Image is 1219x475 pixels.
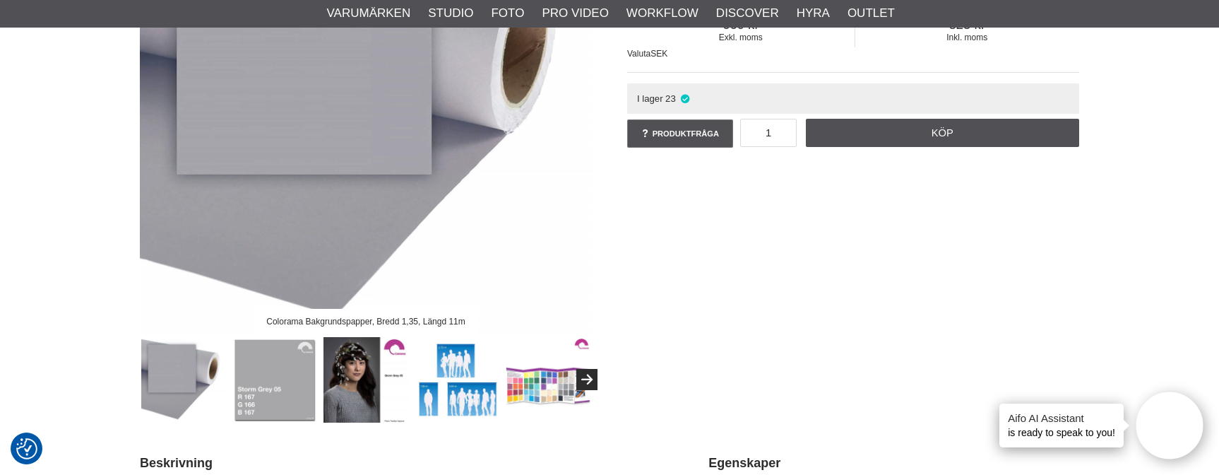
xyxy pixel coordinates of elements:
a: Produktfråga [627,119,733,148]
img: Colorama Bakgrundspapper, Bredd 1,35, Längd 11m [141,337,227,423]
div: Colorama Bakgrundspapper, Bredd 1,35, Längd 11m [255,309,477,334]
span: Inkl. moms [855,33,1080,42]
img: Colorama Storm Grey 05 - Photo Theresé Asplund [323,337,409,423]
img: Seamless Paper Width Comparison [415,337,500,423]
img: Storm Grey 05- Kalibrerad Monitor Adobe RGB 6500K [232,337,318,423]
button: Samtyckesinställningar [16,436,37,462]
span: Exkl. moms [627,33,855,42]
button: Next [576,369,597,390]
a: Pro Video [542,4,608,23]
span: SEK [650,49,667,59]
span: 23 [665,93,676,104]
div: is ready to speak to you! [999,404,1124,447]
a: Workflow [626,4,698,23]
a: Studio [428,4,473,23]
a: Discover [716,4,779,23]
img: Revisit consent button [16,438,37,459]
a: Varumärken [327,4,411,23]
span: I lager [637,93,663,104]
i: I lager [679,93,691,104]
a: Köp [806,119,1080,147]
img: Order the Colorama color chart to see the colors live [506,337,591,423]
a: Foto [491,4,524,23]
h2: Egenskaper [708,455,1079,472]
a: Hyra [797,4,830,23]
span: Valuta [627,49,650,59]
h4: Aifo AI Assistant [1008,411,1115,426]
a: Outlet [848,4,895,23]
h2: Beskrivning [140,455,673,472]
